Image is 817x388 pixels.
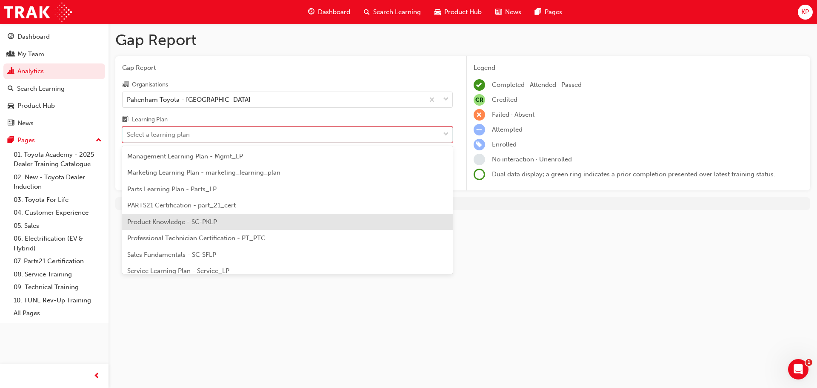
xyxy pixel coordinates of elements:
[10,281,105,294] a: 09. Technical Training
[528,3,569,21] a: pages-iconPages
[788,359,808,379] iframe: Intercom live chat
[443,129,449,140] span: down-icon
[806,359,812,366] span: 1
[495,7,502,17] span: news-icon
[492,96,517,103] span: Credited
[3,132,105,148] button: Pages
[10,232,105,255] a: 06. Electrification (EV & Hybrid)
[127,130,190,140] div: Select a learning plan
[96,135,102,146] span: up-icon
[127,201,236,209] span: PARTS21 Certification - part_21_cert
[3,63,105,79] a: Analytics
[17,101,55,111] div: Product Hub
[10,193,105,207] a: 03. Toyota For Life
[318,7,350,17] span: Dashboard
[492,81,582,89] span: Completed · Attended · Passed
[535,7,541,17] span: pages-icon
[474,139,485,150] span: learningRecordVerb_ENROLL-icon
[492,126,523,133] span: Attempted
[10,307,105,320] a: All Pages
[8,85,14,93] span: search-icon
[301,3,357,21] a: guage-iconDashboard
[127,218,217,226] span: Product Knowledge - SC-PKLP
[443,94,449,105] span: down-icon
[10,206,105,219] a: 04. Customer Experience
[798,5,813,20] button: KP
[127,169,280,176] span: Marketing Learning Plan - marketing_learning_plan
[10,219,105,233] a: 05. Sales
[444,7,482,17] span: Product Hub
[17,32,50,42] div: Dashboard
[505,7,521,17] span: News
[127,251,216,259] span: Sales Fundamentals - SC-SFLP
[3,27,105,132] button: DashboardMy TeamAnalyticsSearch LearningProduct HubNews
[10,148,105,171] a: 01. Toyota Academy - 2025 Dealer Training Catalogue
[474,79,485,91] span: learningRecordVerb_COMPLETE-icon
[115,31,810,49] h1: Gap Report
[127,95,251,104] div: Pakenham Toyota - [GEOGRAPHIC_DATA]
[428,3,488,21] a: car-iconProduct Hub
[3,98,105,114] a: Product Hub
[132,115,168,124] div: Learning Plan
[545,7,562,17] span: Pages
[8,102,14,110] span: car-icon
[122,81,129,89] span: organisation-icon
[373,7,421,17] span: Search Learning
[132,80,168,89] div: Organisations
[3,81,105,97] a: Search Learning
[127,185,217,193] span: Parts Learning Plan - Parts_LP
[122,63,453,73] span: Gap Report
[127,152,243,160] span: Management Learning Plan - Mgmt_LP
[127,267,229,275] span: Service Learning Plan - Service_LP
[492,170,775,178] span: Dual data display; a green ring indicates a prior completion presented over latest training status.
[127,234,266,242] span: Professional Technician Certification - PT_PTC
[122,116,129,124] span: learningplan-icon
[3,115,105,131] a: News
[10,268,105,281] a: 08. Service Training
[8,33,14,41] span: guage-icon
[474,63,804,73] div: Legend
[474,154,485,165] span: learningRecordVerb_NONE-icon
[308,7,314,17] span: guage-icon
[4,3,72,22] img: Trak
[492,155,572,163] span: No interaction · Unenrolled
[17,118,34,128] div: News
[357,3,428,21] a: search-iconSearch Learning
[474,109,485,121] span: learningRecordVerb_FAIL-icon
[492,111,534,118] span: Failed · Absent
[94,371,100,382] span: prev-icon
[10,171,105,193] a: 02. New - Toyota Dealer Induction
[17,84,65,94] div: Search Learning
[10,294,105,307] a: 10. TUNE Rev-Up Training
[10,255,105,268] a: 07. Parts21 Certification
[801,7,809,17] span: KP
[474,94,485,106] span: null-icon
[8,120,14,127] span: news-icon
[492,141,517,148] span: Enrolled
[434,7,441,17] span: car-icon
[3,46,105,62] a: My Team
[8,137,14,144] span: pages-icon
[8,68,14,75] span: chart-icon
[3,29,105,45] a: Dashboard
[474,124,485,135] span: learningRecordVerb_ATTEMPT-icon
[488,3,528,21] a: news-iconNews
[8,51,14,58] span: people-icon
[17,49,44,59] div: My Team
[17,135,35,145] div: Pages
[364,7,370,17] span: search-icon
